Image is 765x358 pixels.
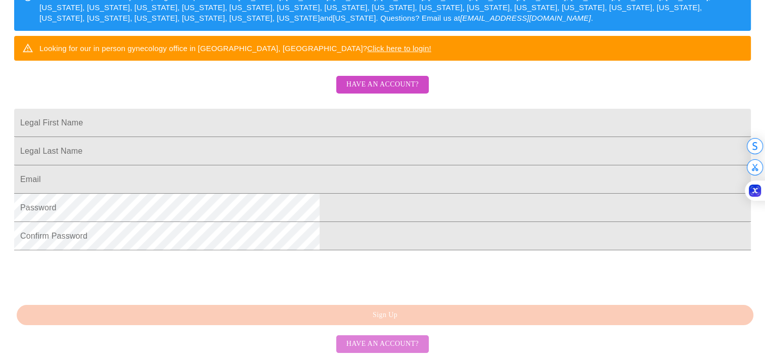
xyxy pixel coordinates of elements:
[336,76,429,94] button: Have an account?
[334,339,431,347] a: Have an account?
[367,44,431,53] a: Click here to login!
[39,39,431,58] div: Looking for our in person gynecology office in [GEOGRAPHIC_DATA], [GEOGRAPHIC_DATA]?
[346,338,419,350] span: Have an account?
[336,335,429,353] button: Have an account?
[346,78,419,91] span: Have an account?
[14,255,168,295] iframe: reCAPTCHA
[460,14,591,22] em: [EMAIL_ADDRESS][DOMAIN_NAME]
[334,87,431,96] a: Have an account?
